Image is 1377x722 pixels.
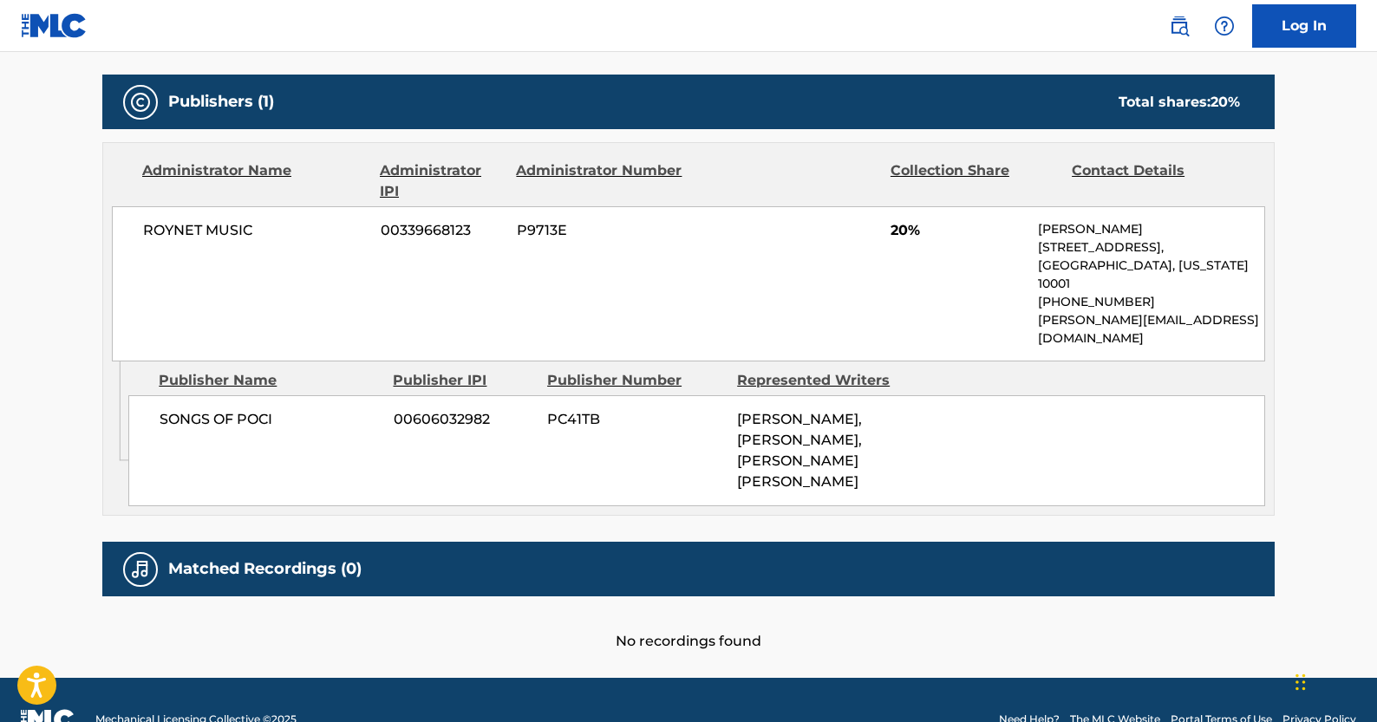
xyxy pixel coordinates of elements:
iframe: Chat Widget [1290,639,1377,722]
a: Log In [1252,4,1356,48]
div: Administrator Name [142,160,367,202]
img: help [1214,16,1235,36]
img: search [1169,16,1190,36]
img: Publishers [130,92,151,113]
div: Help [1207,9,1242,43]
div: Contact Details [1072,160,1240,202]
div: Represented Writers [737,370,914,391]
p: [PERSON_NAME][EMAIL_ADDRESS][DOMAIN_NAME] [1038,311,1264,348]
div: Drag [1295,656,1306,708]
p: [STREET_ADDRESS], [1038,238,1264,257]
a: Public Search [1162,9,1197,43]
div: Publisher Name [159,370,380,391]
div: No recordings found [102,596,1275,652]
div: Publisher IPI [393,370,534,391]
span: [PERSON_NAME], [PERSON_NAME], [PERSON_NAME] [PERSON_NAME] [737,411,862,490]
span: P9713E [517,220,685,241]
span: 20% [891,220,1025,241]
div: Publisher Number [547,370,724,391]
p: [PHONE_NUMBER] [1038,293,1264,311]
div: Administrator Number [516,160,684,202]
span: 00339668123 [381,220,504,241]
div: Administrator IPI [380,160,503,202]
h5: Publishers (1) [168,92,274,112]
p: [GEOGRAPHIC_DATA], [US_STATE] 10001 [1038,257,1264,293]
span: PC41TB [547,409,724,430]
span: SONGS OF POCI [160,409,381,430]
div: Total shares: [1119,92,1240,113]
h5: Matched Recordings (0) [168,559,362,579]
span: 00606032982 [394,409,534,430]
img: Matched Recordings [130,559,151,580]
div: Collection Share [891,160,1059,202]
p: [PERSON_NAME] [1038,220,1264,238]
span: 20 % [1211,94,1240,110]
img: MLC Logo [21,13,88,38]
span: ROYNET MUSIC [143,220,368,241]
